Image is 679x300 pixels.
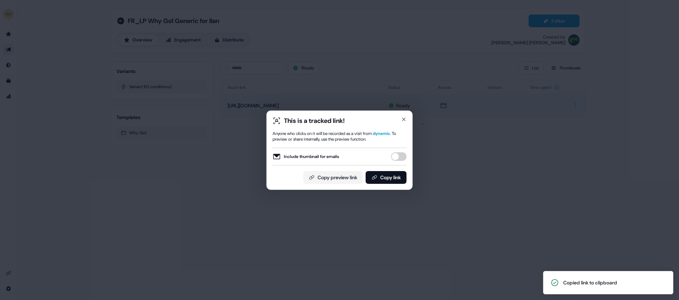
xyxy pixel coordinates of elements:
[273,152,339,161] label: Include thumbnail for emails
[366,171,407,184] button: Copy link
[563,279,617,286] div: Copied link to clipboard
[373,131,390,136] span: dynamic
[284,117,345,125] div: This is a tracked link!
[303,171,363,184] button: Copy preview link
[273,131,407,142] div: Anyone who clicks on it will be recorded as a visit from . To preview or share internally, use th...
